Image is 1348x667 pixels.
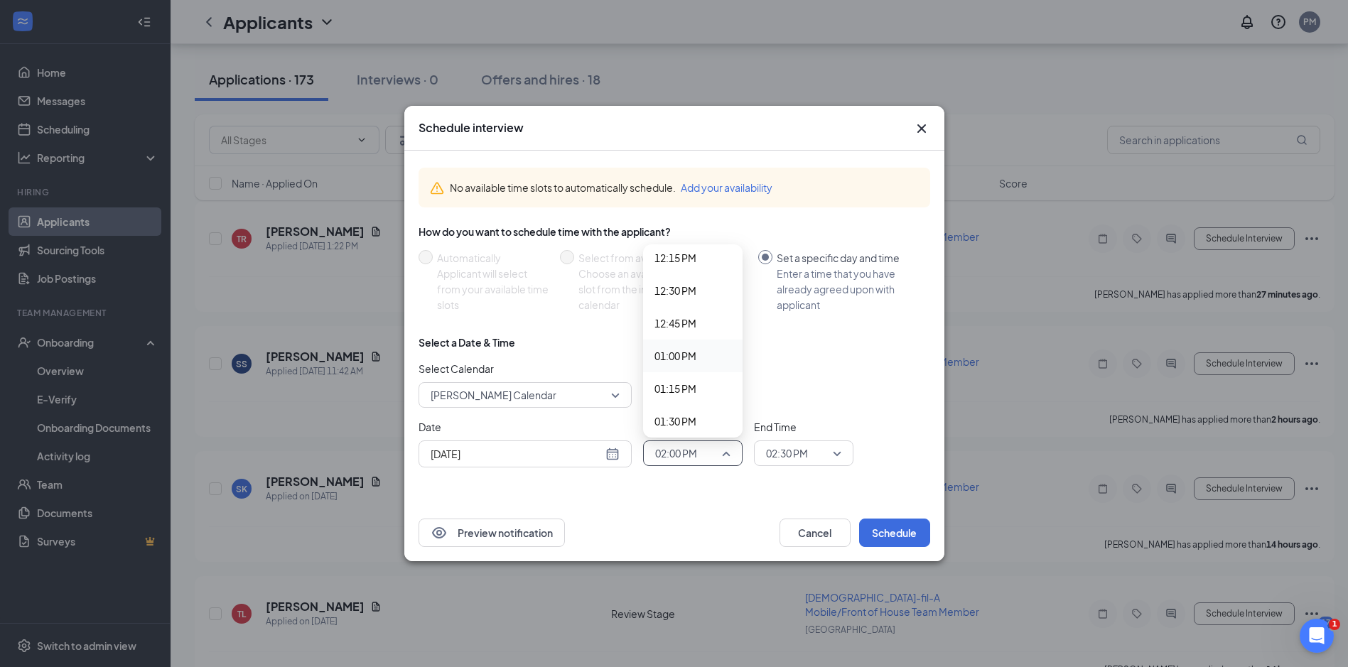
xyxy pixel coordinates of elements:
[654,283,696,298] span: 12:30 PM
[419,120,524,136] h3: Schedule interview
[430,181,444,195] svg: Warning
[654,348,696,364] span: 01:00 PM
[437,266,549,313] div: Applicant will select from your available time slots
[578,250,747,266] div: Select from availability
[1300,619,1334,653] iframe: Intercom live chat
[419,361,632,376] span: Select Calendar
[777,250,919,266] div: Set a specific day and time
[655,443,697,464] span: 02:00 PM
[431,384,556,406] span: [PERSON_NAME] Calendar
[419,519,565,547] button: EyePreview notification
[754,419,853,435] span: End Time
[431,524,448,541] svg: Eye
[654,381,696,396] span: 01:15 PM
[419,419,632,435] span: Date
[654,315,696,331] span: 12:45 PM
[654,413,696,429] span: 01:30 PM
[431,446,603,462] input: Aug 27, 2025
[654,250,696,266] span: 12:15 PM
[913,120,930,137] svg: Cross
[766,443,808,464] span: 02:30 PM
[780,519,851,547] button: Cancel
[419,224,930,239] div: How do you want to schedule time with the applicant?
[859,519,930,547] button: Schedule
[1329,619,1340,630] span: 1
[419,335,515,349] div: Select a Date & Time
[578,266,747,313] div: Choose an available day and time slot from the interview lead’s calendar
[777,266,919,313] div: Enter a time that you have already agreed upon with applicant
[681,180,772,195] button: Add your availability
[913,120,930,137] button: Close
[450,180,919,195] div: No available time slots to automatically schedule.
[437,250,549,266] div: Automatically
